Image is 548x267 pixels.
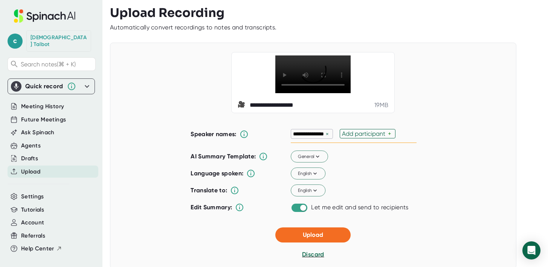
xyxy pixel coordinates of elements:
div: Open Intercom Messenger [522,241,540,259]
b: AI Summary Template: [191,153,256,160]
div: Christian Talbot [31,34,87,48]
div: Quick record [11,79,92,94]
button: Agents [21,141,41,150]
span: English [298,170,319,177]
button: Discard [302,250,324,259]
h3: Upload Recording [110,6,540,20]
div: Let me edit and send to recipients [311,204,408,211]
b: Language spoken: [191,170,243,177]
div: Add participant [342,130,388,137]
button: General [291,151,328,163]
b: Speaker names: [191,130,236,138]
button: Settings [21,192,44,201]
div: 19 MB [374,101,388,109]
span: English [298,187,319,194]
button: Tutorials [21,206,44,214]
div: + [388,130,393,137]
button: Ask Spinach [21,128,55,137]
div: × [324,130,331,138]
b: Edit Summary: [191,204,232,211]
div: Automatically convert recordings to notes and transcripts. [110,24,276,31]
button: Future Meetings [21,115,66,124]
span: Help Center [21,244,54,253]
span: Upload [303,231,323,238]
div: Quick record [25,83,63,90]
button: Account [21,218,44,227]
button: English [291,168,325,180]
button: English [291,185,325,197]
button: Upload [275,227,351,242]
span: General [298,153,321,160]
span: Search notes (⌘ + K) [21,61,76,68]
span: video [238,101,247,110]
button: Meeting History [21,102,64,111]
span: c [8,34,23,49]
button: Referrals [21,232,45,240]
button: Drafts [21,154,38,163]
button: Help Center [21,244,62,253]
span: Discard [302,251,324,258]
b: Translate to: [191,187,227,194]
button: Upload [21,167,40,176]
